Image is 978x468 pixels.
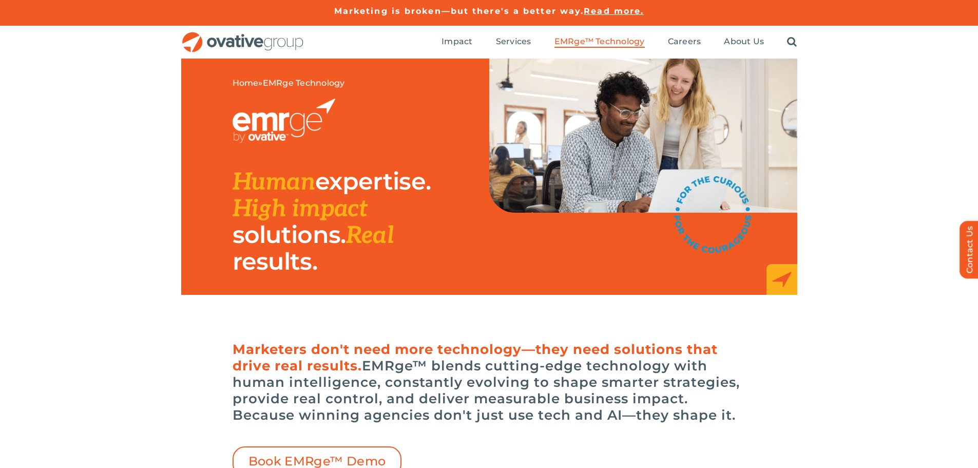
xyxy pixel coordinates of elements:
a: Search [787,36,797,48]
a: Impact [442,36,472,48]
span: expertise. [315,166,431,196]
span: Human [233,168,316,197]
span: Real [346,221,394,250]
a: Home [233,78,259,88]
span: Marketers don't need more technology—they need solutions that drive real results. [233,341,718,374]
span: EMRge Technology [263,78,345,88]
span: » [233,78,345,88]
span: Services [496,36,531,47]
nav: Menu [442,26,797,59]
span: results. [233,247,317,276]
img: EMRge Landing Page Header Image [489,59,797,213]
img: EMRGE_RGB_wht [233,99,335,143]
span: Careers [668,36,701,47]
span: High impact [233,195,368,223]
span: EMRge™ Technology [554,36,645,47]
a: Read more. [584,6,644,16]
span: About Us [724,36,764,47]
a: OG_Full_horizontal_RGB [181,31,304,41]
a: Careers [668,36,701,48]
a: EMRge™ Technology [554,36,645,48]
img: EMRge_HomePage_Elements_Arrow Box [766,264,797,295]
a: Marketing is broken—but there's a better way. [334,6,584,16]
span: Impact [442,36,472,47]
a: About Us [724,36,764,48]
h6: EMRge™ blends cutting-edge technology with human intelligence, constantly evolving to shape smart... [233,341,746,423]
a: Services [496,36,531,48]
span: solutions. [233,220,346,249]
